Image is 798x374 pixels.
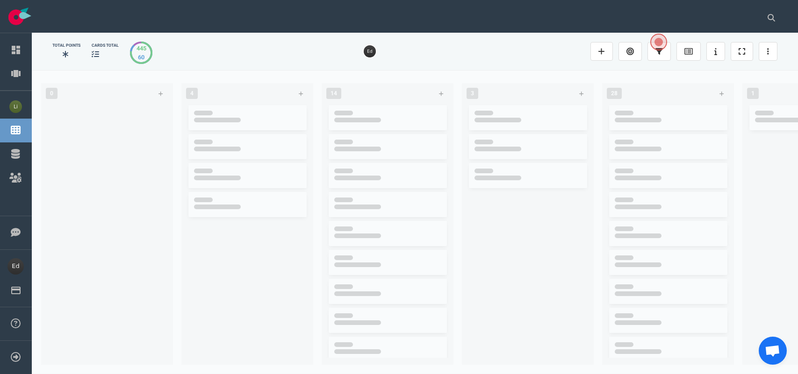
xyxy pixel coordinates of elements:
[467,88,478,99] span: 3
[52,42,80,49] div: Total Points
[759,337,787,365] div: Aprire la chat
[92,42,119,49] div: cards total
[326,88,341,99] span: 14
[364,45,376,57] img: 26
[46,88,58,99] span: 0
[137,53,146,62] div: 60
[186,88,198,99] span: 4
[137,44,146,53] div: 445
[607,88,622,99] span: 28
[747,88,759,99] span: 1
[650,34,667,50] button: Open the dialog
